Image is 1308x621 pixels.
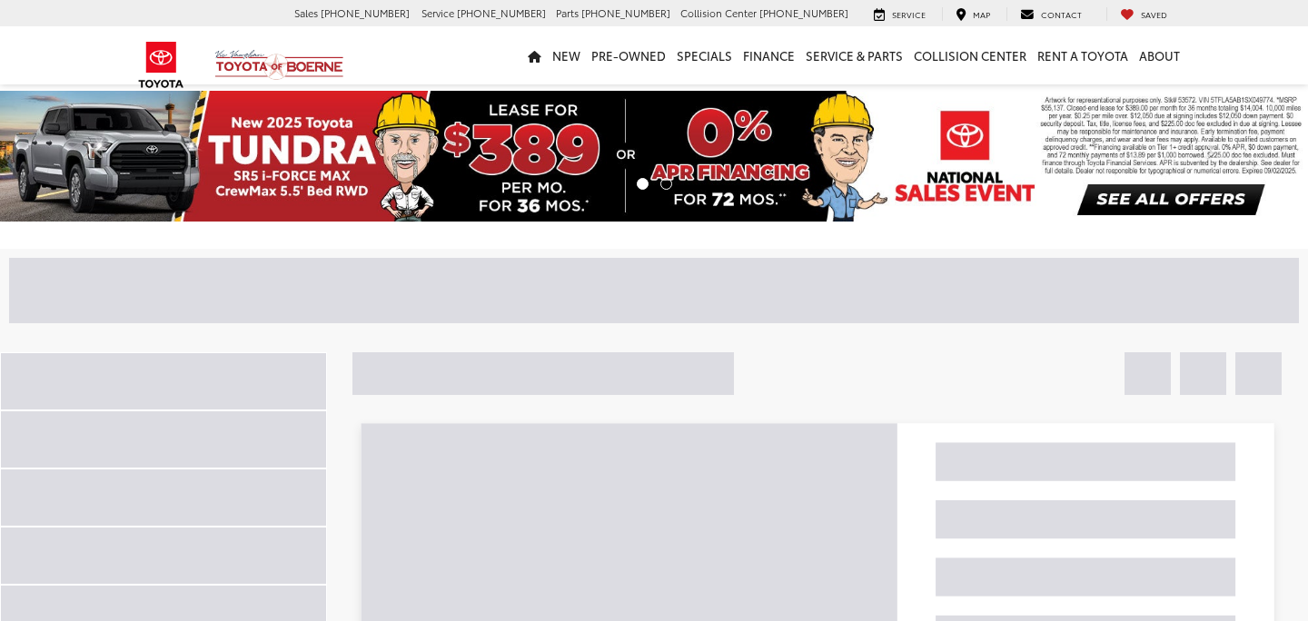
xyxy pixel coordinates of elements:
span: [PHONE_NUMBER] [457,5,546,20]
span: Map [973,8,990,20]
span: [PHONE_NUMBER] [321,5,410,20]
a: Home [522,26,547,84]
a: Map [942,7,1004,22]
span: Saved [1141,8,1167,20]
span: [PHONE_NUMBER] [759,5,848,20]
a: My Saved Vehicles [1106,7,1181,22]
a: Pre-Owned [586,26,671,84]
span: Service [892,8,926,20]
a: Service [860,7,939,22]
span: Service [421,5,454,20]
a: New [547,26,586,84]
a: Finance [738,26,800,84]
a: Collision Center [908,26,1032,84]
a: Rent a Toyota [1032,26,1134,84]
a: About [1134,26,1185,84]
a: Specials [671,26,738,84]
img: Toyota [127,35,195,94]
span: [PHONE_NUMBER] [581,5,670,20]
span: Collision Center [680,5,757,20]
img: Vic Vaughan Toyota of Boerne [214,49,344,81]
a: Contact [1006,7,1095,22]
span: Contact [1041,8,1082,20]
a: Service & Parts: Opens in a new tab [800,26,908,84]
span: Sales [294,5,318,20]
span: Parts [556,5,579,20]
